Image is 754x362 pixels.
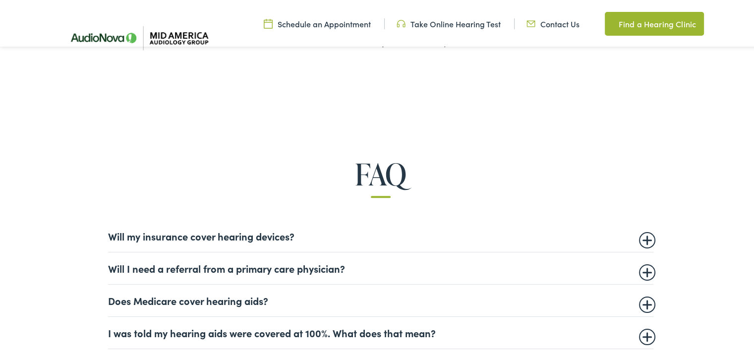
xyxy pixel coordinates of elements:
summary: I was told my hearing aids were covered at 100%. What does that mean? [108,325,653,337]
img: utility icon [264,16,273,27]
a: Schedule an Appointment [264,16,371,27]
a: Take Online Hearing Test [397,16,501,27]
summary: Will I need a referral from a primary care physician? [108,260,653,272]
h2: FAQ [37,156,724,188]
a: Find a Hearing Clinic [605,10,704,34]
summary: Does Medicare cover hearing aids? [108,293,653,304]
a: Contact Us [526,16,580,27]
summary: Will my insurance cover hearing devices? [108,228,653,240]
img: utility icon [397,16,406,27]
img: utility icon [526,16,535,27]
img: utility icon [605,16,614,28]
